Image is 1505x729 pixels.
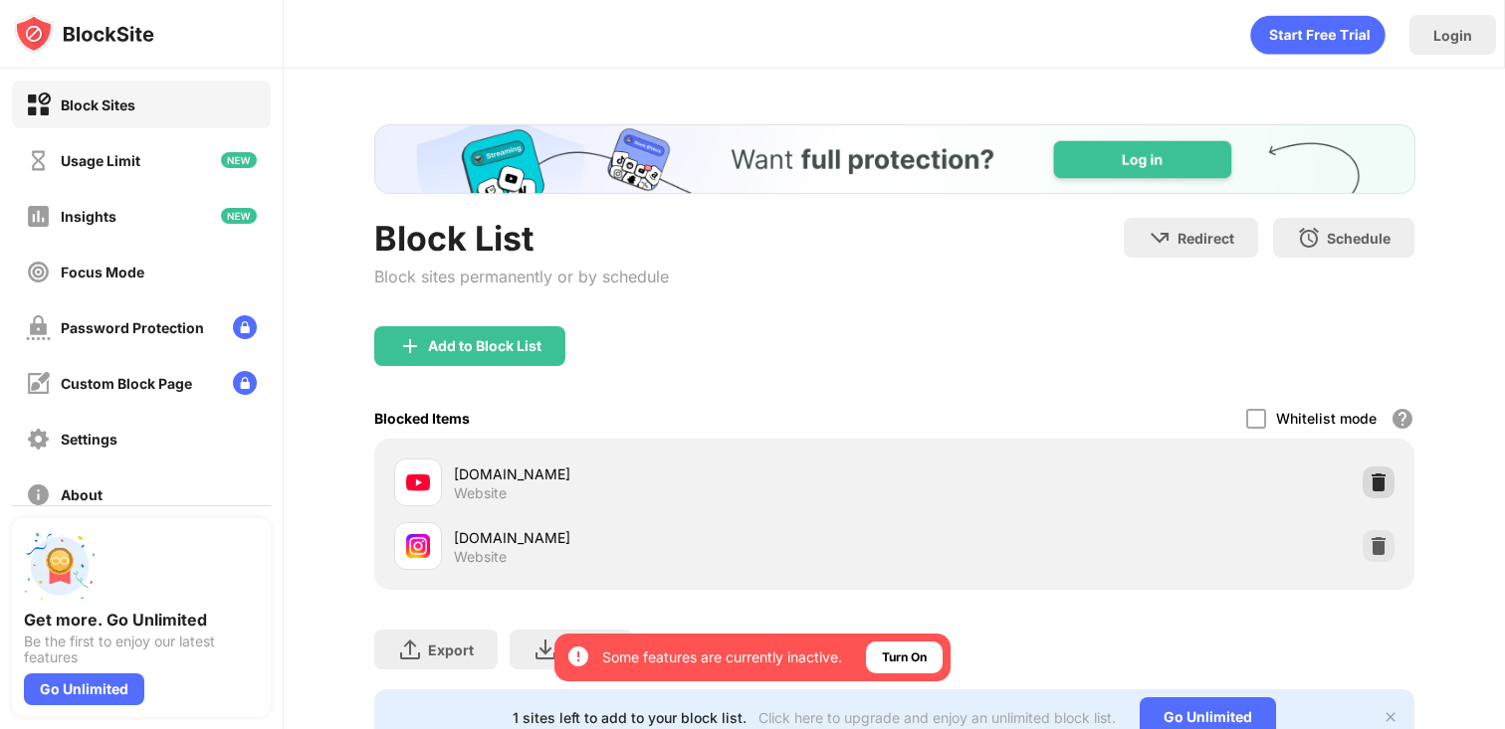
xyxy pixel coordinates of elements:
div: Add to Block List [428,338,541,354]
img: new-icon.svg [221,152,257,168]
div: Get more. Go Unlimited [24,610,259,630]
img: x-button.svg [1383,709,1398,725]
img: settings-off.svg [26,427,51,452]
div: About [61,486,103,503]
img: focus-off.svg [26,260,51,284]
div: Website [454,548,507,566]
div: Password Protection [61,319,204,336]
div: Usage Limit [61,152,140,169]
div: Insights [61,208,116,225]
img: lock-menu.svg [233,371,257,395]
img: favicons [406,534,430,558]
img: time-usage-off.svg [26,148,51,173]
div: Go Unlimited [24,673,144,705]
img: favicons [406,470,430,494]
div: [DOMAIN_NAME] [454,463,895,484]
div: Focus Mode [61,264,144,280]
img: insights-off.svg [26,204,51,229]
div: Settings [61,431,117,448]
div: Blocked Items [374,410,470,427]
img: error-circle-white.svg [566,644,590,668]
div: Whitelist mode [1276,410,1377,427]
div: Click here to upgrade and enjoy an unlimited block list. [758,709,1116,726]
img: logo-blocksite.svg [14,14,154,54]
div: Turn On [882,647,927,667]
div: Block Sites [61,96,135,113]
div: Export [428,641,474,658]
div: Block sites permanently or by schedule [374,267,669,286]
div: [DOMAIN_NAME] [454,527,895,548]
iframe: Banner [374,124,1415,194]
div: Block List [374,218,669,259]
div: Some features are currently inactive. [602,647,842,667]
img: about-off.svg [26,482,51,507]
img: lock-menu.svg [233,315,257,339]
div: Login [1433,27,1472,44]
div: Custom Block Page [61,375,192,392]
div: Redirect [1178,230,1234,247]
img: push-unlimited.svg [24,530,96,602]
img: password-protection-off.svg [26,315,51,340]
img: new-icon.svg [221,208,257,224]
img: customize-block-page-off.svg [26,371,51,396]
div: 1 sites left to add to your block list. [513,709,747,726]
img: block-on.svg [26,92,51,117]
div: Website [454,484,507,502]
div: Be the first to enjoy our latest features [24,634,259,665]
div: Schedule [1327,230,1391,247]
div: animation [1250,15,1386,55]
